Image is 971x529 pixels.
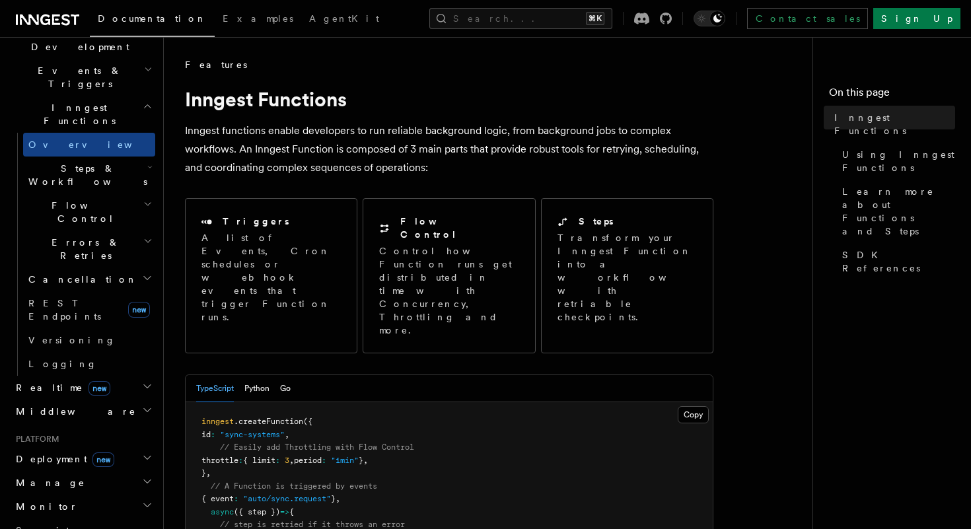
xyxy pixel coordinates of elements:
span: , [206,468,211,477]
span: SDK References [842,248,955,275]
span: } [201,468,206,477]
span: throttle [201,456,238,465]
span: Examples [223,13,293,24]
span: : [238,456,243,465]
a: TriggersA list of Events, Cron schedules or webhook events that trigger Function runs. [185,198,357,353]
a: Logging [23,352,155,376]
span: : [234,494,238,503]
span: { event [201,494,234,503]
button: Search...⌘K [429,8,612,29]
span: new [128,302,150,318]
button: Inngest Functions [11,96,155,133]
span: => [280,507,289,516]
span: Versioning [28,335,116,345]
span: Learn more about Functions and Steps [842,185,955,238]
a: Sign Up [873,8,960,29]
a: AgentKit [301,4,387,36]
span: Overview [28,139,164,150]
div: Inngest Functions [11,133,155,376]
span: Middleware [11,405,136,418]
a: Contact sales [747,8,868,29]
button: Steps & Workflows [23,157,155,194]
button: Toggle dark mode [694,11,725,26]
p: Inngest functions enable developers to run reliable background logic, from background jobs to com... [185,122,713,177]
span: AgentKit [309,13,379,24]
button: Realtimenew [11,376,155,400]
p: A list of Events, Cron schedules or webhook events that trigger Function runs. [201,231,341,324]
h2: Triggers [223,215,289,228]
span: // step is retried if it throws an error [220,520,405,529]
span: Documentation [98,13,207,24]
h2: Steps [579,215,614,228]
span: .createFunction [234,417,303,426]
a: Using Inngest Functions [837,143,955,180]
button: Flow Control [23,194,155,230]
span: , [363,456,368,465]
span: Local Development [11,27,144,53]
span: new [89,381,110,396]
span: } [331,494,336,503]
a: SDK References [837,243,955,280]
span: // A Function is triggered by events [211,481,377,491]
span: { [289,507,294,516]
button: Errors & Retries [23,230,155,267]
span: Platform [11,434,59,444]
span: async [211,507,234,516]
span: Steps & Workflows [23,162,147,188]
a: Learn more about Functions and Steps [837,180,955,243]
a: Versioning [23,328,155,352]
span: Inngest Functions [834,111,955,137]
a: Flow ControlControl how Function runs get distributed in time with Concurrency, Throttling and more. [363,198,535,353]
a: Examples [215,4,301,36]
button: Deploymentnew [11,447,155,471]
span: Monitor [11,500,78,513]
button: Monitor [11,495,155,518]
span: : [211,430,215,439]
span: inngest [201,417,234,426]
a: StepsTransform your Inngest Function into a workflow with retriable checkpoints. [541,198,713,353]
span: ({ step }) [234,507,280,516]
h1: Inngest Functions [185,87,713,111]
span: id [201,430,211,439]
span: Realtime [11,381,110,394]
span: Features [185,58,247,71]
span: , [285,430,289,439]
span: , [289,456,294,465]
span: Inngest Functions [11,101,143,127]
span: : [275,456,280,465]
button: Python [244,375,270,402]
span: period [294,456,322,465]
span: Logging [28,359,97,369]
h2: Flow Control [400,215,519,241]
span: ({ [303,417,312,426]
a: Inngest Functions [829,106,955,143]
span: : [322,456,326,465]
span: , [336,494,340,503]
button: Middleware [11,400,155,423]
span: Events & Triggers [11,64,144,90]
a: Overview [23,133,155,157]
button: Copy [678,406,709,423]
span: new [92,452,114,467]
span: // Easily add Throttling with Flow Control [220,442,414,452]
a: Documentation [90,4,215,37]
span: "auto/sync.request" [243,494,331,503]
span: Manage [11,476,85,489]
span: { limit [243,456,275,465]
a: REST Endpointsnew [23,291,155,328]
button: TypeScript [196,375,234,402]
button: Cancellation [23,267,155,291]
button: Manage [11,471,155,495]
button: Events & Triggers [11,59,155,96]
p: Transform your Inngest Function into a workflow with retriable checkpoints. [557,231,699,324]
span: Errors & Retries [23,236,143,262]
span: } [359,456,363,465]
span: REST Endpoints [28,298,101,322]
button: Local Development [11,22,155,59]
span: Cancellation [23,273,137,286]
kbd: ⌘K [586,12,604,25]
span: 3 [285,456,289,465]
span: Using Inngest Functions [842,148,955,174]
span: "1min" [331,456,359,465]
span: Flow Control [23,199,143,225]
